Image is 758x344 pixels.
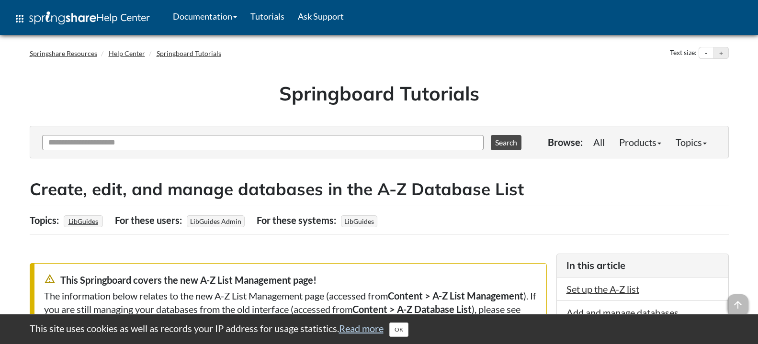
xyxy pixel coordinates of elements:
a: arrow_upward [727,295,748,307]
a: Help Center [109,49,145,57]
a: Springshare Resources [30,49,97,57]
div: Topics: [30,211,61,229]
p: Browse: [548,135,583,149]
a: All [586,133,612,152]
a: Set up the A-Z list [566,283,639,295]
div: The information below relates to the new A-Z List Management page (accessed from ). If you are st... [44,289,537,329]
div: Text size: [668,47,699,59]
div: This site uses cookies as well as records your IP address for usage statistics. [20,322,738,337]
span: LibGuides [341,215,377,227]
button: Search [491,135,521,150]
img: Springshare [29,11,96,24]
a: LibGuides [67,214,100,228]
button: Close [389,322,408,337]
h2: Create, edit, and manage databases in the A-Z Database List [30,178,729,201]
a: Springboard Tutorials [157,49,221,57]
span: LibGuides Admin [187,215,245,227]
a: Topics [668,133,714,152]
h3: In this article [566,259,719,272]
h1: Springboard Tutorials [37,80,722,107]
button: Increase text size [714,47,728,59]
button: Decrease text size [699,47,713,59]
span: warning_amber [44,273,56,285]
a: Add and manage databases [566,307,679,318]
a: Products [612,133,668,152]
strong: Content > A-Z List Management [388,290,523,301]
a: Tutorials [244,4,291,28]
strong: Content > A-Z Database List [352,303,472,315]
div: For these systems: [257,211,339,229]
div: For these users: [115,211,184,229]
a: Documentation [166,4,244,28]
div: This Springboard covers the new A-Z List Management page! [44,273,537,287]
a: Read more [339,322,384,334]
a: Ask Support [291,4,351,28]
span: arrow_upward [727,294,748,315]
a: apps Help Center [7,4,157,33]
span: Help Center [96,11,150,23]
span: apps [14,13,25,24]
